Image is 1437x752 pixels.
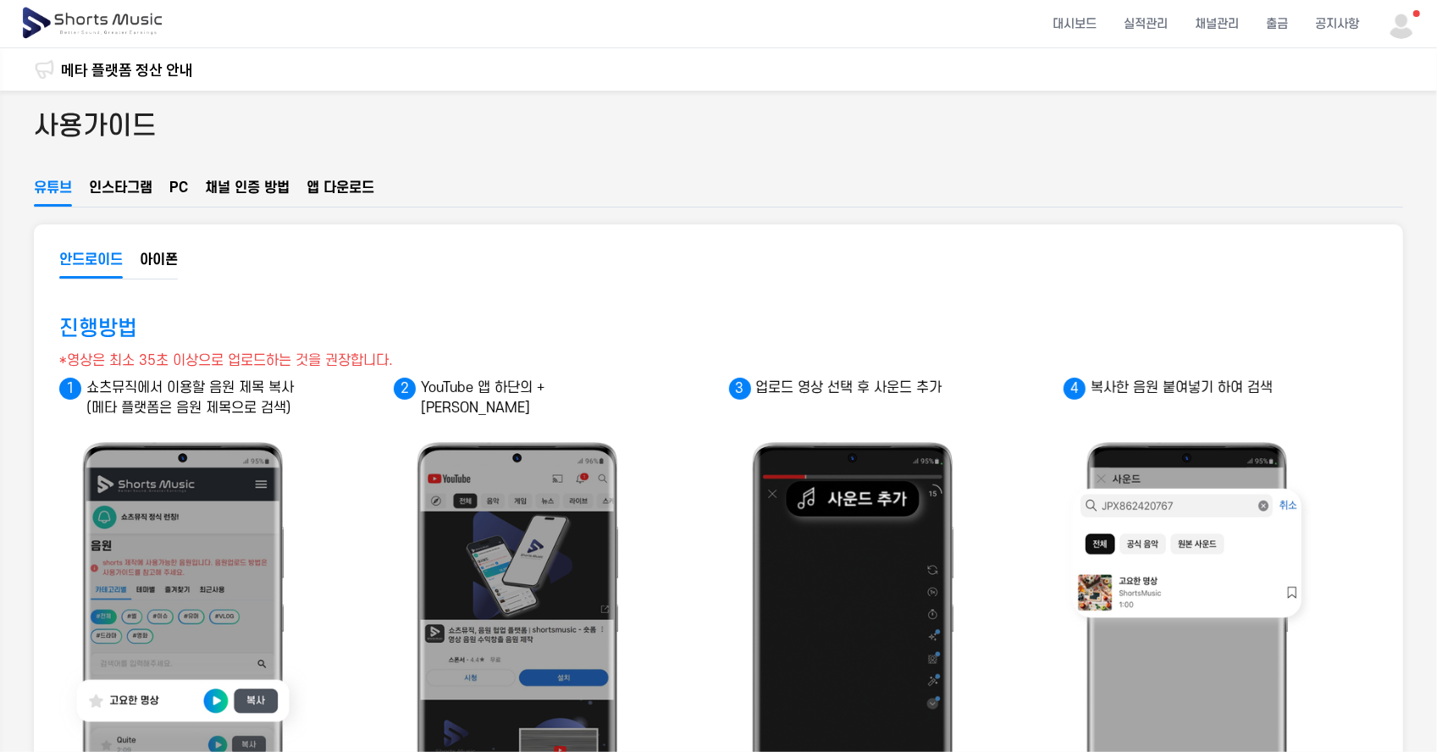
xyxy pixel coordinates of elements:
[1181,2,1252,47] a: 채널관리
[89,178,152,207] button: 인스타그램
[59,250,123,279] button: 안드로이드
[1386,8,1417,39] img: 사용자 이미지
[729,378,983,398] p: 업로드 영상 선택 후 사운드 추가
[34,59,54,80] img: 알림 아이콘
[1039,2,1110,47] a: 대시보드
[169,178,188,207] button: PC
[1302,2,1373,47] a: 공지사항
[59,378,313,418] p: 쇼츠뮤직에서 이용할 음원 제목 복사 (메타 플랫폼은 음원 제목으로 검색)
[307,178,374,207] button: 앱 다운로드
[205,178,290,207] button: 채널 인증 방법
[1064,378,1318,398] p: 복사한 음원 붙여넣기 하여 검색
[59,313,137,344] h3: 진행방법
[1252,2,1302,47] a: 출금
[59,351,393,371] div: *영상은 최소 35초 이상으로 업로드하는 것을 권장합니다.
[394,378,648,418] p: YouTube 앱 하단의 +[PERSON_NAME]
[34,108,157,146] h2: 사용가이드
[61,58,193,81] a: 메타 플랫폼 정산 안내
[140,250,178,279] button: 아이폰
[1110,2,1181,47] a: 실적관리
[34,178,72,207] button: 유튜브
